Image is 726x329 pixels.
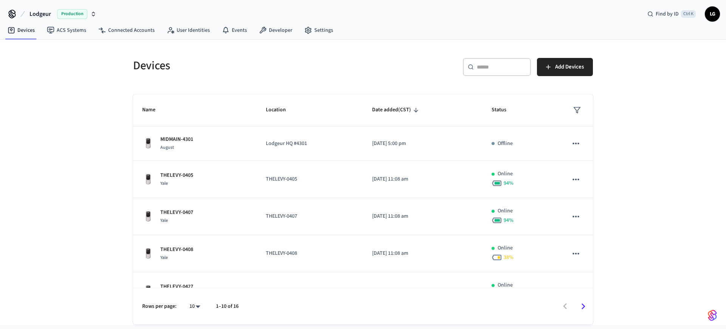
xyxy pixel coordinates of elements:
[142,248,154,260] img: Yale Assure Touchscreen Wifi Smart Lock, Satin Nickel, Front
[142,137,154,150] img: Yale Assure Touchscreen Wifi Smart Lock, Satin Nickel, Front
[372,104,421,116] span: Date added(CST)
[498,244,513,252] p: Online
[498,281,513,289] p: Online
[160,217,168,224] span: Yale
[266,287,354,295] p: THELEVY-0427
[706,7,719,21] span: LG
[656,10,679,18] span: Find by ID
[298,23,339,37] a: Settings
[57,9,87,19] span: Production
[41,23,92,37] a: ACS Systems
[372,287,473,295] p: [DATE] 11:08 am
[216,302,239,310] p: 1–10 of 16
[160,180,168,187] span: Yale
[160,172,193,179] p: THELEVY-0405
[142,104,165,116] span: Name
[492,104,516,116] span: Status
[142,302,177,310] p: Rows per page:
[504,179,513,187] span: 94 %
[142,210,154,223] img: Yale Assure Touchscreen Wifi Smart Lock, Satin Nickel, Front
[266,249,354,257] p: THELEVY-0408
[372,175,473,183] p: [DATE] 11:08 am
[29,9,51,19] span: Lodgeur
[708,309,717,321] img: SeamLogoGradient.69752ec5.svg
[216,23,253,37] a: Events
[504,217,513,224] span: 94 %
[498,170,513,178] p: Online
[2,23,41,37] a: Devices
[498,207,513,215] p: Online
[537,58,593,76] button: Add Devices
[186,301,204,312] div: 10
[266,212,354,220] p: THELEVY-0407
[161,23,216,37] a: User Identities
[133,58,358,73] h5: Devices
[266,140,354,148] p: Lodgeur HQ #4301
[142,285,154,297] img: Yale Assure Touchscreen Wifi Smart Lock, Satin Nickel, Front
[160,144,174,151] span: August
[142,173,154,186] img: Yale Assure Touchscreen Wifi Smart Lock, Satin Nickel, Front
[266,175,354,183] p: THELEVY-0405
[705,6,720,22] button: LG
[372,249,473,257] p: [DATE] 11:08 am
[266,104,296,116] span: Location
[160,283,193,291] p: THELEVY-0427
[160,209,193,217] p: THELEVY-0407
[160,246,193,254] p: THELEVY-0408
[504,254,513,261] span: 38 %
[253,23,298,37] a: Developer
[372,212,473,220] p: [DATE] 11:08 am
[555,62,584,72] span: Add Devices
[372,140,473,148] p: [DATE] 5:00 pm
[92,23,161,37] a: Connected Accounts
[641,7,702,21] div: Find by IDCtrl K
[681,10,696,18] span: Ctrl K
[160,254,168,261] span: Yale
[574,298,592,315] button: Go to next page
[498,140,513,148] p: Offline
[160,136,193,143] p: MIDMAIN-4301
